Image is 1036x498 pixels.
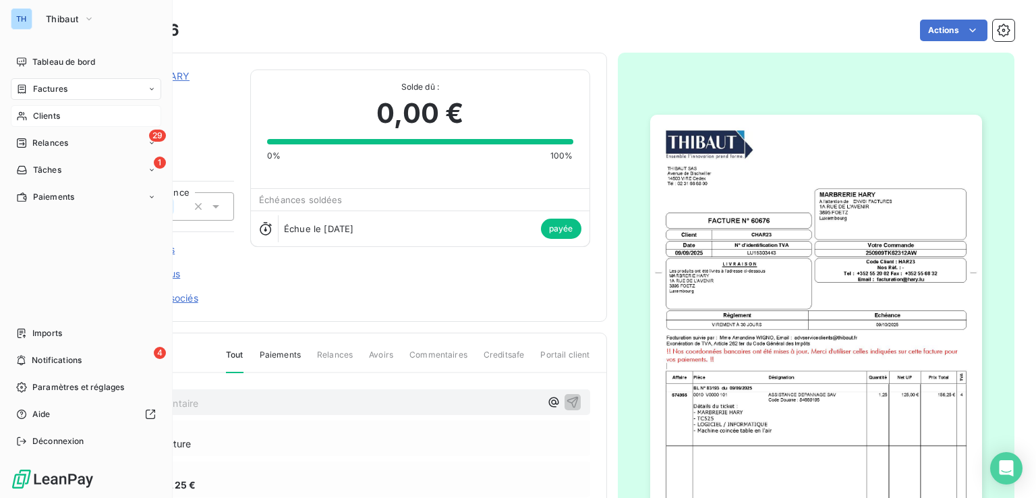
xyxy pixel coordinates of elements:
span: 1 [154,157,166,169]
span: Paiements [33,191,74,203]
span: 0% [267,150,281,162]
span: 0,00 € [376,93,463,134]
span: Tâches [33,164,61,176]
span: Déconnexion [32,435,84,447]
span: Relances [32,137,68,149]
span: Clients [33,110,60,122]
span: 29 [149,130,166,142]
span: Tableau de bord [32,56,95,68]
span: Thibaut [46,13,78,24]
img: Logo LeanPay [11,468,94,490]
span: Paramètres et réglages [32,381,124,393]
span: Portail client [540,349,589,372]
span: 156,25 € [154,478,196,492]
span: Notifications [32,354,82,366]
span: 100% [550,150,573,162]
span: Solde dû : [267,81,573,93]
span: Tout [226,349,243,373]
span: Paiements [260,349,301,372]
span: Avoirs [369,349,393,372]
div: Open Intercom Messenger [990,452,1023,485]
span: Commentaires [409,349,467,372]
a: Aide [11,404,161,425]
span: 4 [154,347,166,359]
span: Imports [32,327,62,339]
span: Aide [32,408,51,420]
span: Échue le [DATE] [284,223,353,234]
span: Relances [317,349,353,372]
div: TH [11,8,32,30]
button: Actions [920,20,987,41]
span: Échéances soldées [259,194,343,205]
span: Factures [33,83,67,95]
span: payée [541,219,581,239]
span: Creditsafe [484,349,525,372]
